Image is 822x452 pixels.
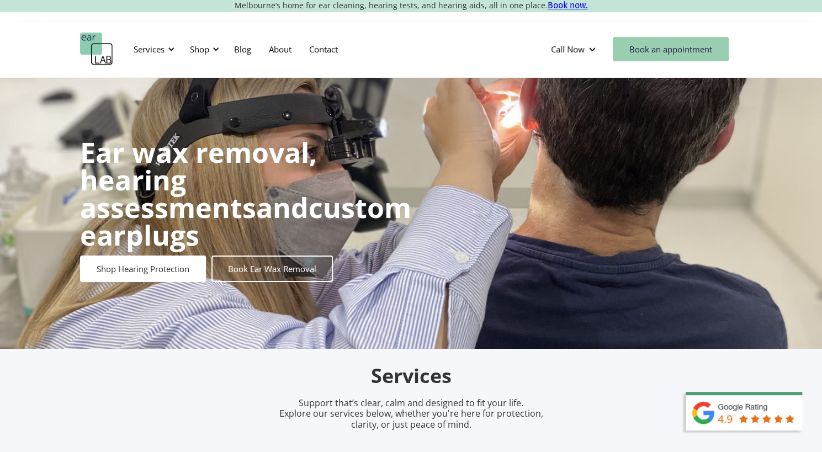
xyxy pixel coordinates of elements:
strong: custom earplugs [80,189,411,254]
div: Services [127,33,178,66]
a: Contact [300,33,347,65]
h1: and [80,139,411,249]
div: Call Now [551,44,585,55]
div: Shop [190,44,209,55]
div: Services [134,44,165,55]
a: Book an appointment [613,37,729,61]
a: Blog [225,33,260,65]
a: About [260,33,300,65]
a: Shop Hearing Protection [80,256,206,282]
div: Shop [183,33,222,66]
p: Support that’s clear, calm and designed to fit your life. Explore our services below, whether you... [265,398,558,430]
div: Call Now [542,33,607,66]
a: home [80,33,113,66]
h2: Services [152,363,671,389]
strong: Ear wax removal, hearing assessments [80,134,317,226]
a: Book Ear Wax Removal [211,256,333,282]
